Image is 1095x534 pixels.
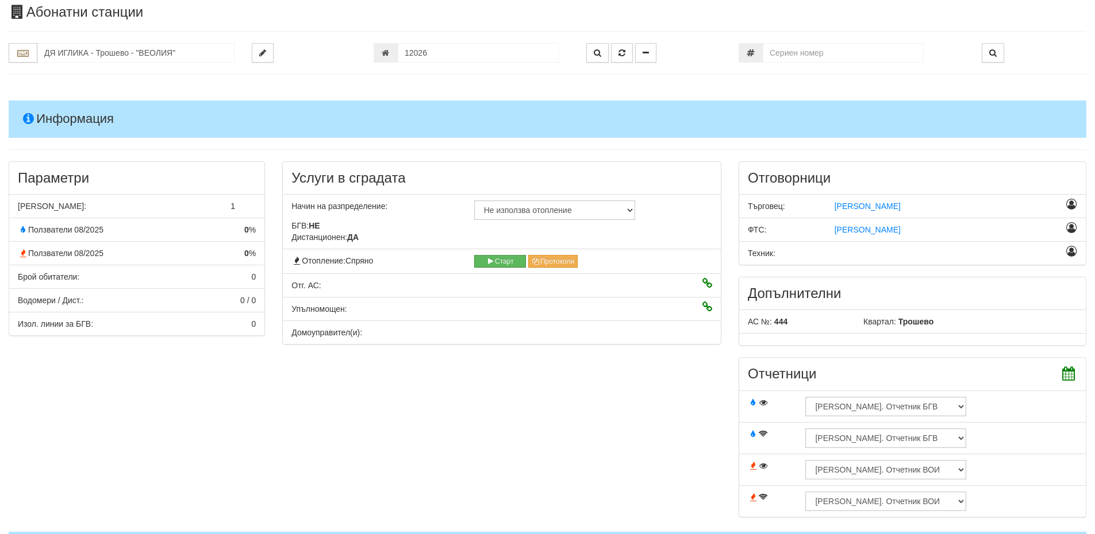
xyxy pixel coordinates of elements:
[748,171,1077,185] h3: Отговорници
[763,43,924,63] input: Сериен номер
[291,171,712,185] h3: Услуги в сградата
[748,286,1077,301] h3: Допълнителни
[9,100,1086,137] h4: Информация
[528,255,578,268] button: Протоколи
[244,247,256,259] span: %
[1066,247,1077,256] i: Назначаване като отговорник Техник
[18,202,86,211] span: [PERSON_NAME]:
[9,5,1086,20] h3: Абонатни станции
[291,328,362,337] span: Домоуправител(и):
[835,225,901,234] span: [PERSON_NAME]
[863,317,896,326] span: Квартал:
[398,43,559,63] input: Партида №
[898,317,934,326] b: Трошево
[748,317,772,326] span: АС №:
[774,317,787,326] b: 444
[291,256,373,265] span: Отопление:
[18,225,103,234] span: Ползватели 08/2025
[240,296,256,305] span: 0 / 0
[748,202,785,211] span: Търговец:
[748,225,766,234] span: ФТС:
[18,171,256,185] h3: Параметри
[9,247,264,259] div: % от апартаментите с консумация по отчет за отопление през миналия месец
[18,272,79,281] span: Брой обитатели:
[18,319,93,328] span: Изол. линии за БГВ:
[1066,200,1077,208] i: Назначаване като отговорник Търговец
[748,366,1077,381] h3: Отчетници
[244,224,256,235] span: %
[18,296,83,305] span: Водомери / Дист.:
[9,224,264,235] div: % от апартаментите с консумация по отчет за БГВ през миналия месец
[748,249,775,258] span: Техник:
[345,256,373,265] span: Спряно
[291,221,320,230] span: БГВ:
[230,202,235,211] span: 1
[251,272,256,281] span: 0
[291,233,359,242] span: Дистанционен:
[1066,224,1077,232] i: Назначаване като отговорник ФТС
[347,233,359,242] strong: ДА
[291,202,387,211] span: Начин на разпределение:
[291,304,347,314] span: Упълномощен:
[244,249,249,258] strong: 0
[244,225,249,234] strong: 0
[291,281,321,290] span: Отговорник АС
[474,255,526,268] button: Старт
[251,319,256,328] span: 0
[37,43,235,63] input: Абонатна станция
[835,202,901,211] span: [PERSON_NAME]
[18,249,103,258] span: Ползватели 08/2025
[309,221,320,230] strong: НЕ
